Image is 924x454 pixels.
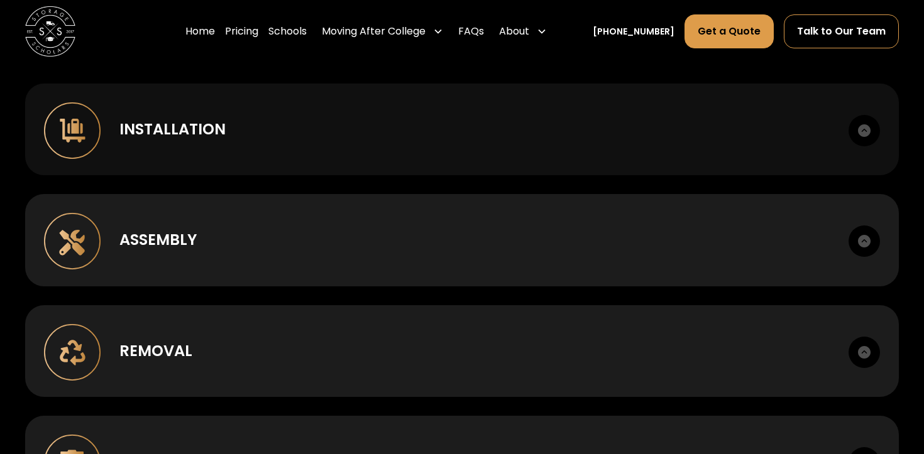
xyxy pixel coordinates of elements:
div: Moving After College [317,14,448,49]
a: FAQs [458,14,484,49]
div: About [494,14,552,49]
a: Talk to Our Team [784,14,899,48]
img: Storage Scholars main logo [25,6,75,57]
div: About [499,24,529,39]
a: Pricing [225,14,258,49]
div: Removal [119,340,192,362]
div: Moving After College [322,24,426,39]
a: Get a Quote [685,14,774,48]
a: Schools [268,14,307,49]
a: [PHONE_NUMBER] [593,25,674,38]
div: Installation [119,118,226,141]
div: Assembly [119,229,197,251]
a: Home [185,14,215,49]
